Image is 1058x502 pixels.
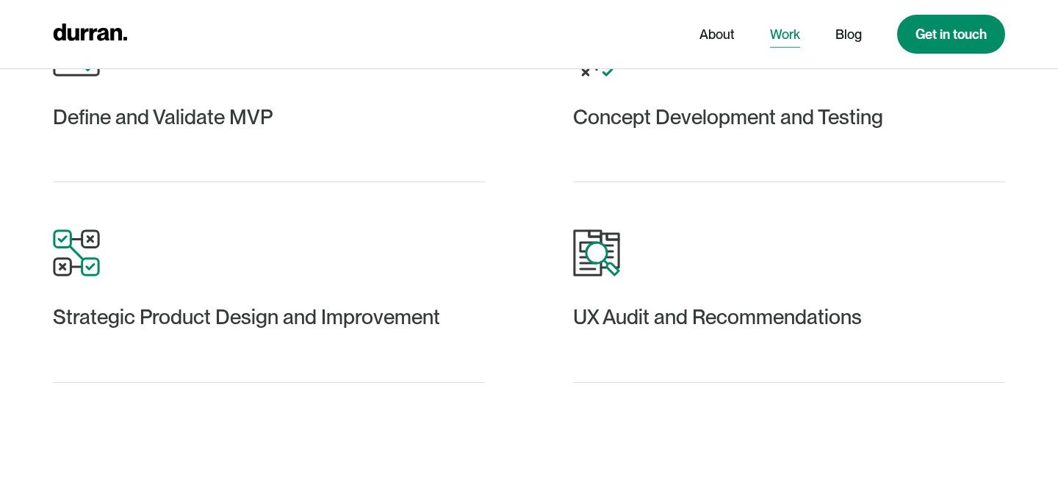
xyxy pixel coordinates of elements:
[53,300,485,335] div: Strategic Product Design and Improvement
[53,100,485,135] div: Define and Validate MVP
[53,20,127,49] a: home
[573,100,1005,135] div: Concept Development and Testing
[699,21,735,49] a: About
[835,21,862,49] a: Blog
[770,21,800,49] a: Work
[53,229,100,276] img: Strategy Ilustration
[573,300,1005,335] div: UX Audit and Recommendations
[897,15,1005,54] a: Get in touch
[573,229,620,276] img: Research ilustration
